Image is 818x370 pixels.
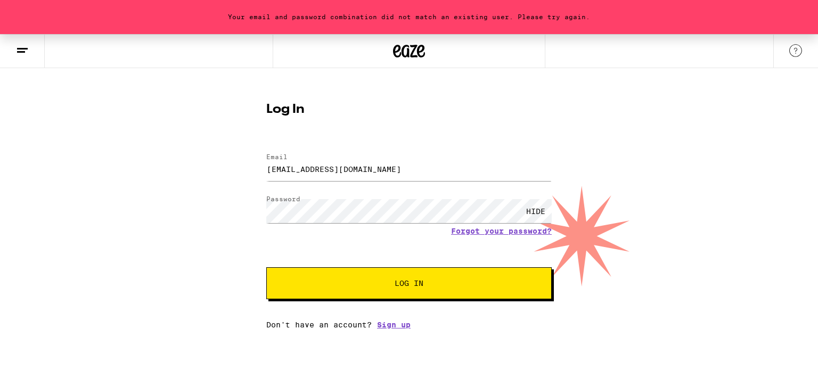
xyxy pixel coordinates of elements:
[266,320,552,329] div: Don't have an account?
[266,267,552,299] button: Log In
[266,157,552,181] input: Email
[266,195,300,202] label: Password
[266,103,552,116] h1: Log In
[6,7,77,16] span: Hi. Need any help?
[395,279,423,287] span: Log In
[520,199,552,223] div: HIDE
[377,320,411,329] a: Sign up
[451,227,552,235] a: Forgot your password?
[266,153,288,160] label: Email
